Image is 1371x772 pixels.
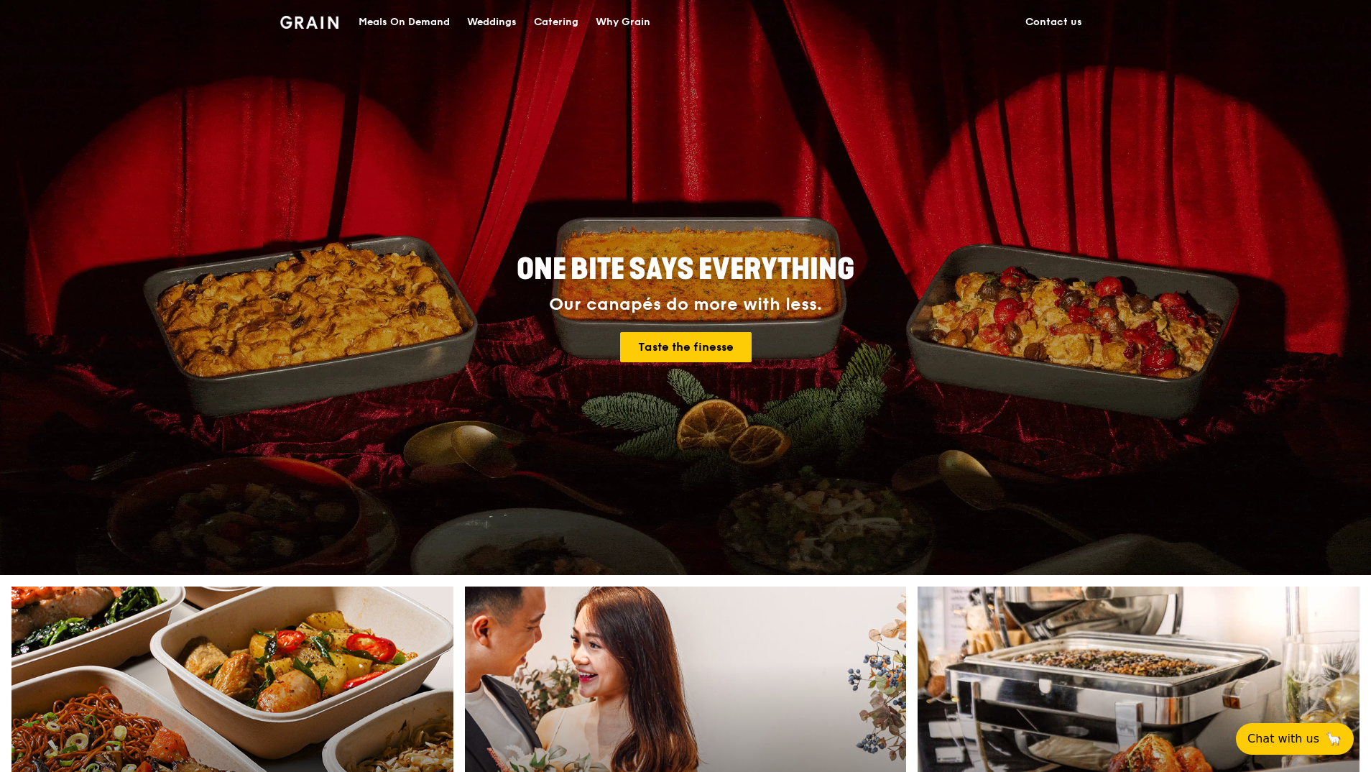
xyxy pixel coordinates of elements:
[280,16,338,29] img: Grain
[1017,1,1091,44] a: Contact us
[517,252,854,287] span: ONE BITE SAYS EVERYTHING
[587,1,659,44] a: Why Grain
[1236,723,1354,755] button: Chat with us🦙
[458,1,525,44] a: Weddings
[1247,730,1319,748] span: Chat with us
[525,1,587,44] a: Catering
[1325,730,1342,748] span: 🦙
[596,1,650,44] div: Why Grain
[620,332,752,362] a: Taste the finesse
[534,1,578,44] div: Catering
[359,1,450,44] div: Meals On Demand
[467,1,517,44] div: Weddings
[427,295,944,315] div: Our canapés do more with less.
